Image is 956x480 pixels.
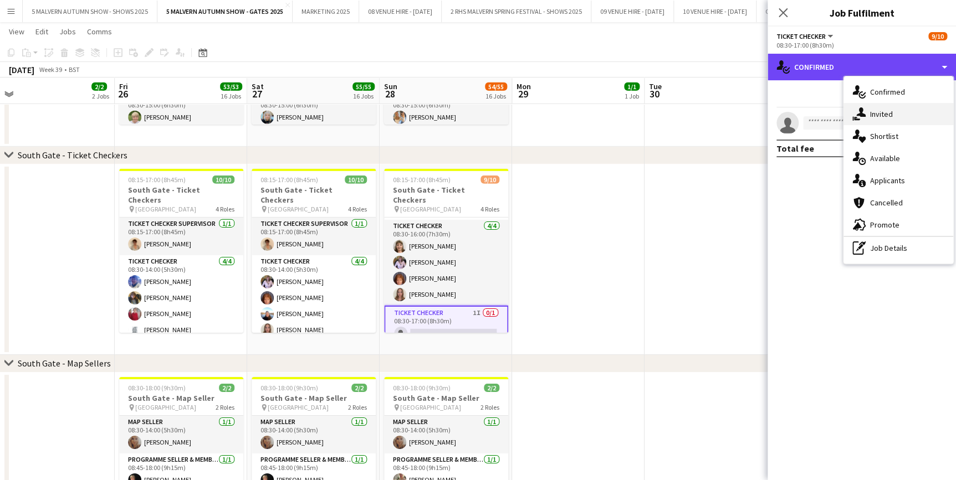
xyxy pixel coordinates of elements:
app-card-role: Ticket Seller1/108:30-15:00 (6h30m)[PERSON_NAME] [252,91,376,128]
span: 27 [250,87,264,100]
span: [GEOGRAPHIC_DATA] [400,403,461,411]
h3: South Gate - Map Seller [119,393,243,403]
div: 08:30-17:00 (8h30m) [776,41,947,49]
app-card-role: Map Seller1/108:30-14:00 (5h30m)[PERSON_NAME] [384,416,508,453]
a: Edit [31,24,53,39]
button: Office Support 2025 [756,1,829,22]
span: Fri [119,81,128,91]
h3: South Gate - Ticket Checkers [252,185,376,205]
span: 9/10 [480,176,499,184]
span: Comms [87,27,112,37]
span: View [9,27,24,37]
app-card-role: Map Seller1/108:30-14:00 (5h30m)[PERSON_NAME] [252,416,376,453]
span: Sat [252,81,264,91]
button: 5 MALVERN AUTUMN SHOW - GATES 2025 [157,1,293,22]
span: 08:30-18:00 (9h30m) [128,384,186,392]
span: Invited [870,109,893,119]
span: 1/1 [624,82,640,91]
app-card-role: Ticket Seller1/108:30-15:00 (6h30m)[PERSON_NAME] [384,91,508,128]
a: Jobs [55,24,80,39]
span: Edit [35,27,48,37]
button: 09 VENUE HIRE - [DATE] [591,1,674,22]
span: 26 [117,87,128,100]
span: 2/2 [484,384,499,392]
span: 2 Roles [348,403,367,411]
span: Mon [517,81,531,91]
app-job-card: 08:15-17:00 (8h45m)10/10South Gate - Ticket Checkers [GEOGRAPHIC_DATA]4 RolesTicket Checker Super... [119,169,243,333]
span: 4 Roles [216,205,234,213]
h3: South Gate - Ticket Checkers [119,185,243,205]
app-job-card: 08:15-17:00 (8h45m)9/10South Gate - Ticket Checkers [GEOGRAPHIC_DATA]4 Roles[PERSON_NAME][PERSON_... [384,169,508,333]
a: Comms [83,24,116,39]
span: 08:15-17:00 (8h45m) [260,176,318,184]
span: Applicants [870,176,905,185]
a: View [4,24,29,39]
span: Shortlist [870,131,898,141]
div: 16 Jobs [485,92,507,100]
app-card-role: Ticket Checker Supervisor1/108:15-17:00 (8h45m)[PERSON_NAME] [119,218,243,255]
span: Sun [384,81,397,91]
span: 28 [382,87,397,100]
button: 5 MALVERN AUTUMN SHOW - SHOWS 2025 [23,1,157,22]
span: 9/10 [928,32,947,40]
span: 2/2 [351,384,367,392]
span: [GEOGRAPHIC_DATA] [268,403,329,411]
span: 08:15-17:00 (8h45m) [128,176,186,184]
span: Ticket Checker [776,32,826,40]
app-job-card: 08:15-17:00 (8h45m)10/10South Gate - Ticket Checkers [GEOGRAPHIC_DATA]4 RolesTicket Checker Super... [252,169,376,333]
span: 08:30-18:00 (9h30m) [393,384,451,392]
span: Cancelled [870,198,903,208]
span: [GEOGRAPHIC_DATA] [268,205,329,213]
span: 30 [647,87,662,100]
button: Ticket Checker [776,32,835,40]
div: 16 Jobs [353,92,374,100]
app-card-role: Ticket Checker1I0/108:30-17:00 (8h30m) [384,306,508,345]
div: Job Details [843,237,953,259]
app-card-role: Map Seller1/108:30-14:00 (5h30m)[PERSON_NAME] [119,416,243,453]
span: 08:15-17:00 (8h45m) [393,176,451,184]
app-card-role: Ticket Checker Supervisor1/108:15-17:00 (8h45m)[PERSON_NAME] [252,218,376,255]
h3: Job Fulfilment [768,6,956,20]
span: 4 Roles [348,205,367,213]
div: [DATE] [9,64,34,75]
h3: South Gate - Map Seller [252,393,376,403]
button: 2 RHS MALVERN SPRING FESTIVAL - SHOWS 2025 [442,1,591,22]
span: 55/55 [352,82,375,91]
span: 08:30-18:00 (9h30m) [260,384,318,392]
span: 4 Roles [480,205,499,213]
button: 08 VENUE HIRE - [DATE] [359,1,442,22]
app-card-role: Ticket Checker4/408:30-16:00 (7h30m)[PERSON_NAME][PERSON_NAME][PERSON_NAME][PERSON_NAME] [384,220,508,306]
button: MARKETING 2025 [293,1,359,22]
span: Available [870,153,900,163]
span: 2/2 [91,82,107,91]
span: [GEOGRAPHIC_DATA] [135,205,196,213]
span: Tue [649,81,662,91]
div: 2 Jobs [92,92,109,100]
span: Week 39 [37,65,64,74]
div: South Gate - Ticket Checkers [18,149,127,161]
span: Promote [870,220,899,230]
span: [GEOGRAPHIC_DATA] [400,205,461,213]
span: 10/10 [345,176,367,184]
span: Confirmed [870,87,905,97]
span: 2 Roles [216,403,234,411]
div: 16 Jobs [221,92,242,100]
span: 29 [515,87,531,100]
div: South Gate - Map Sellers [18,358,111,369]
app-card-role: Ticket Seller1/108:30-15:00 (6h30m)[PERSON_NAME] [119,91,243,128]
span: Jobs [59,27,76,37]
span: 2 Roles [480,403,499,411]
app-card-role: Ticket Checker4/408:30-14:00 (5h30m)[PERSON_NAME][PERSON_NAME][PERSON_NAME][PERSON_NAME] [252,255,376,341]
app-card-role: Ticket Checker4/408:30-14:00 (5h30m)[PERSON_NAME][PERSON_NAME][PERSON_NAME][PERSON_NAME] [119,255,243,341]
div: 1 Job [625,92,639,100]
h3: South Gate - Map Seller [384,393,508,403]
span: 54/55 [485,82,507,91]
span: 53/53 [220,82,242,91]
h3: South Gate - Ticket Checkers [384,185,508,205]
div: Total fee [776,143,814,154]
button: 10 VENUE HIRE - [DATE] [674,1,756,22]
div: Confirmed [768,54,956,80]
